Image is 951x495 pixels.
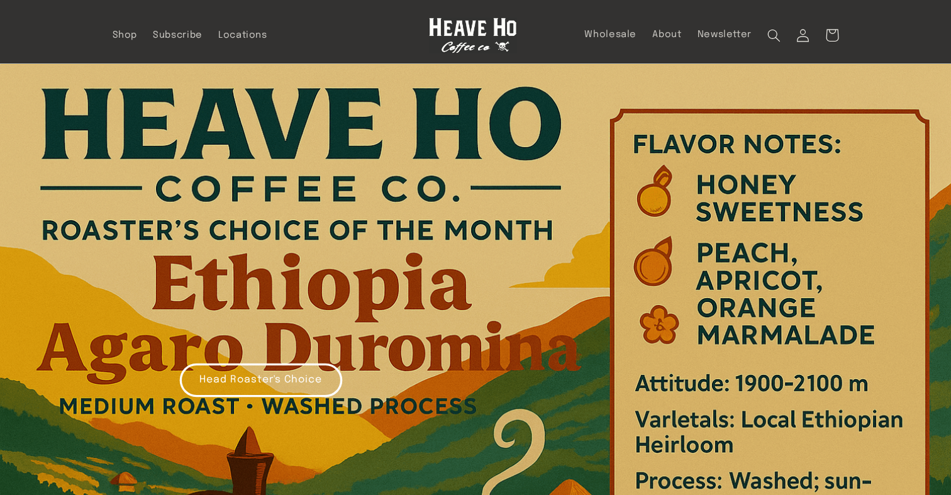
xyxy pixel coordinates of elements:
summary: Search [760,21,789,50]
a: Locations [210,21,275,49]
a: About [645,21,689,48]
a: Newsletter [689,21,760,48]
img: Heave Ho Coffee Co [429,18,517,53]
a: Wholesale [577,21,645,48]
span: Newsletter [698,29,752,41]
span: Wholesale [584,29,637,41]
span: Locations [218,30,267,42]
a: Shop [104,21,145,49]
span: Subscribe [153,30,203,42]
a: Subscribe [145,21,211,49]
span: About [652,29,681,41]
span: Shop [113,30,138,42]
a: Head Roaster's Choice [180,364,342,397]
